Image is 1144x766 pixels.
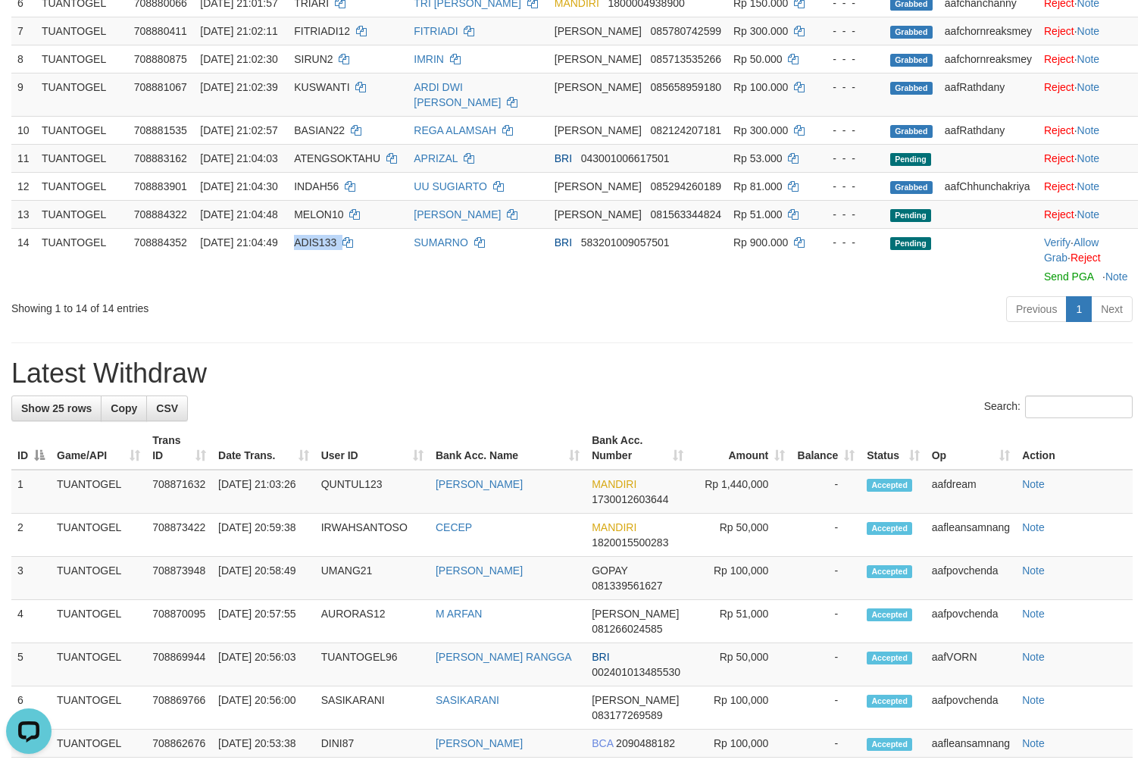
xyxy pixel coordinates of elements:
td: 12 [11,172,36,200]
td: [DATE] 20:53:38 [212,730,315,758]
a: IMRIN [414,53,444,65]
a: Note [1077,180,1100,192]
td: Rp 100,000 [689,730,792,758]
td: aafchornreaksmey [939,17,1038,45]
span: Rp 100.000 [733,81,788,93]
div: - - - [820,235,878,250]
input: Search: [1025,396,1133,418]
th: Game/API: activate to sort column ascending [51,427,146,470]
td: 2 [11,514,51,557]
span: FITRIADI12 [294,25,350,37]
div: - - - [820,179,878,194]
td: 708873948 [146,557,212,600]
a: Reject [1044,180,1074,192]
a: FITRIADI [414,25,458,37]
td: · [1038,17,1138,45]
td: aafchornreaksmey [939,45,1038,73]
a: Note [1022,737,1045,749]
td: TUANTOGEL [36,172,128,200]
td: Rp 100,000 [689,557,792,600]
span: CSV [156,402,178,414]
td: - [791,514,861,557]
span: 708881535 [134,124,187,136]
span: Accepted [867,738,912,751]
th: Amount: activate to sort column ascending [689,427,792,470]
td: TUANTOGEL [51,730,146,758]
span: Copy 081563344824 to clipboard [651,208,721,220]
span: Copy 043001006617501 to clipboard [581,152,670,164]
td: aafpovchenda [926,686,1017,730]
th: Action [1016,427,1133,470]
a: Note [1077,53,1100,65]
span: [DATE] 21:02:11 [200,25,277,37]
a: [PERSON_NAME] [414,208,501,220]
td: - [791,470,861,514]
td: 5 [11,643,51,686]
span: BRI [592,651,609,663]
span: [PERSON_NAME] [555,124,642,136]
td: [DATE] 20:57:55 [212,600,315,643]
span: Grabbed [890,54,933,67]
td: - [791,686,861,730]
span: Grabbed [890,82,933,95]
span: 708880875 [134,53,187,65]
td: · · [1038,228,1138,290]
span: [DATE] 21:02:30 [200,53,277,65]
a: Next [1091,296,1133,322]
a: Copy [101,396,147,421]
a: [PERSON_NAME] [436,737,523,749]
td: [DATE] 21:03:26 [212,470,315,514]
span: Accepted [867,522,912,535]
span: MANDIRI [592,478,636,490]
a: Note [1022,478,1045,490]
span: Copy 1730012603644 to clipboard [592,493,668,505]
span: Copy 583201009057501 to clipboard [581,236,670,249]
span: Grabbed [890,125,933,138]
span: 708884322 [134,208,187,220]
span: Pending [890,153,931,166]
span: BASIAN22 [294,124,345,136]
span: MANDIRI [592,521,636,533]
td: aafpovchenda [926,557,1017,600]
td: 708873422 [146,514,212,557]
span: Rp 900.000 [733,236,788,249]
a: REGA ALAMSAH [414,124,496,136]
td: TUANTOGEL [51,600,146,643]
span: BCA [592,737,613,749]
span: BRI [555,236,572,249]
span: [DATE] 21:04:49 [200,236,277,249]
div: - - - [820,52,878,67]
span: [PERSON_NAME] [592,608,679,620]
td: TUANTOGEL [36,17,128,45]
span: 708880411 [134,25,187,37]
td: TUANTOGEL [36,45,128,73]
td: - [791,600,861,643]
th: Op: activate to sort column ascending [926,427,1017,470]
span: 708881067 [134,81,187,93]
a: Previous [1006,296,1067,322]
a: [PERSON_NAME] [436,564,523,577]
span: KUSWANTI [294,81,349,93]
span: Show 25 rows [21,402,92,414]
span: Copy 082124207181 to clipboard [651,124,721,136]
div: - - - [820,151,878,166]
th: Status: activate to sort column ascending [861,427,925,470]
a: Note [1022,694,1045,706]
a: Reject [1044,25,1074,37]
td: 708862676 [146,730,212,758]
a: Send PGA [1044,270,1093,283]
td: 1 [11,470,51,514]
td: 13 [11,200,36,228]
a: 1 [1066,296,1092,322]
span: [DATE] 21:02:57 [200,124,277,136]
a: CSV [146,396,188,421]
a: Reject [1071,252,1101,264]
td: TUANTOGEL [36,116,128,144]
a: Note [1077,208,1100,220]
td: 8 [11,45,36,73]
span: Copy 1820015500283 to clipboard [592,536,668,549]
span: [DATE] 21:04:30 [200,180,277,192]
span: [PERSON_NAME] [555,208,642,220]
span: Accepted [867,479,912,492]
a: Note [1077,81,1100,93]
